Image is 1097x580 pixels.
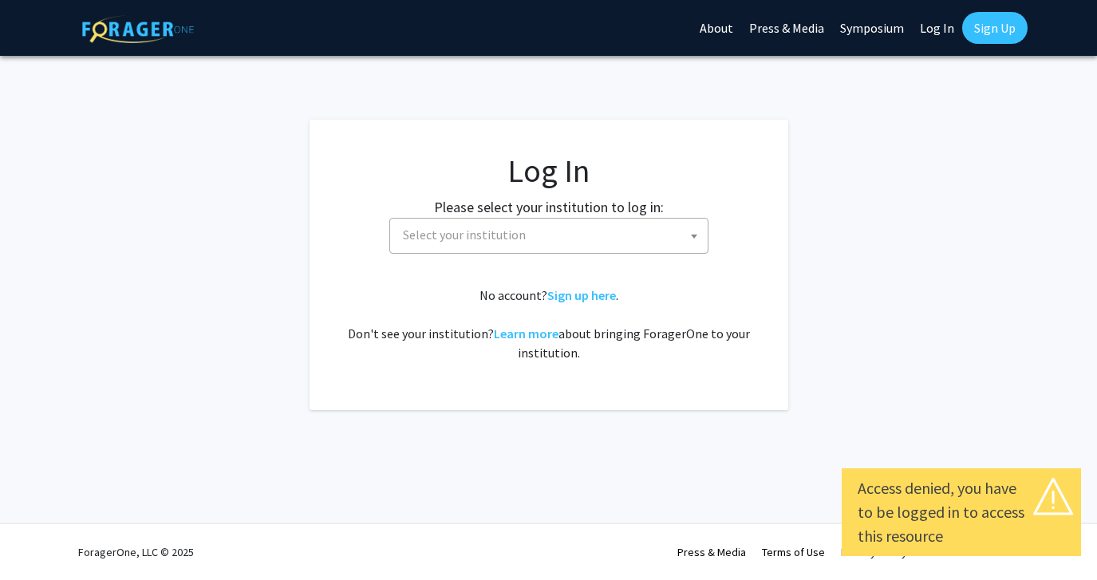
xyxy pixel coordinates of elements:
iframe: Chat [1029,508,1085,568]
h1: Log In [341,152,756,190]
div: ForagerOne, LLC © 2025 [78,524,194,580]
span: Select your institution [397,219,708,251]
a: Sign up here [547,287,616,303]
a: Privacy Policy [841,545,907,559]
div: Access denied, you have to be logged in to access this resource [858,476,1065,548]
a: Learn more about bringing ForagerOne to your institution [494,326,558,341]
span: Select your institution [403,227,526,243]
a: Sign Up [962,12,1028,44]
img: ForagerOne Logo [82,15,194,43]
div: No account? . Don't see your institution? about bringing ForagerOne to your institution. [341,286,756,362]
span: Select your institution [389,218,708,254]
a: Terms of Use [762,545,825,559]
label: Please select your institution to log in: [434,196,664,218]
a: Press & Media [677,545,746,559]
